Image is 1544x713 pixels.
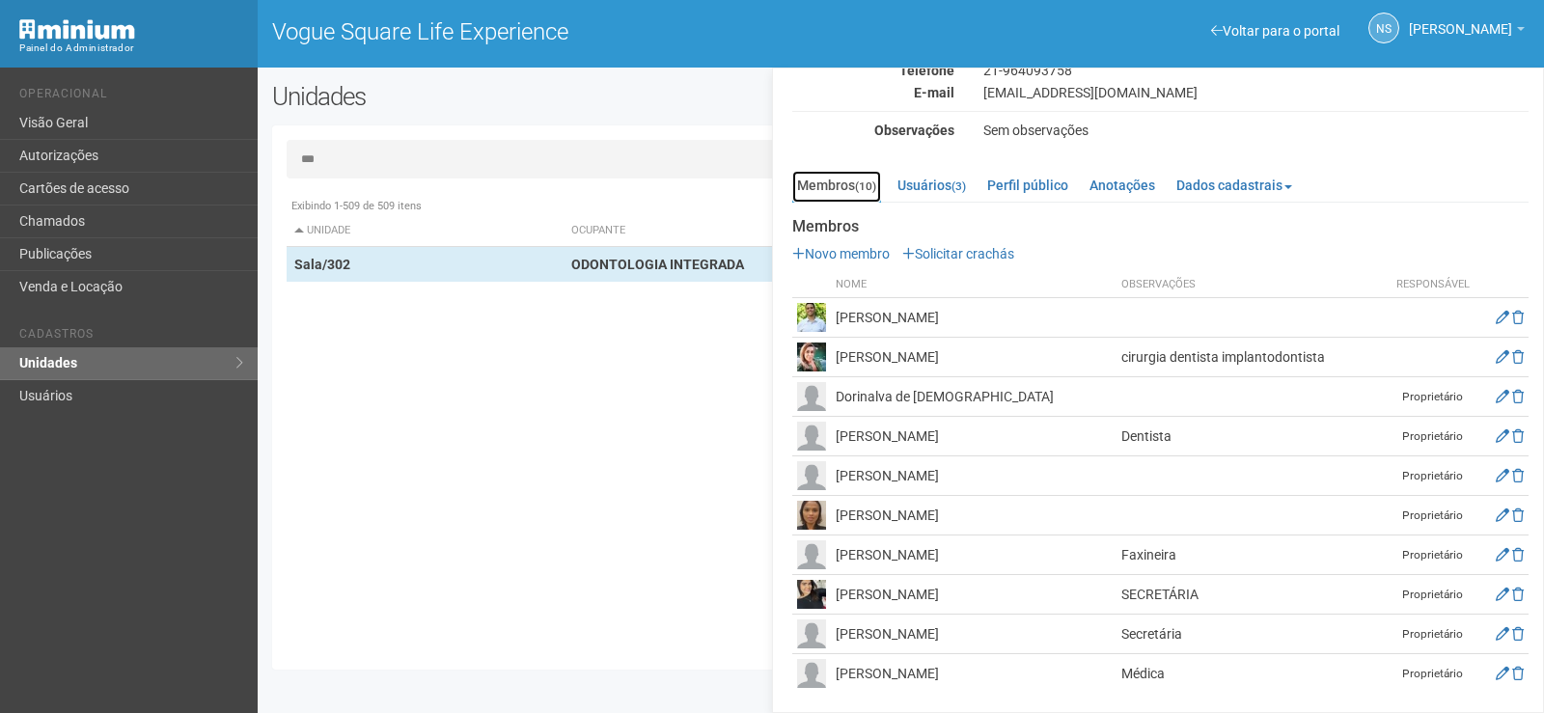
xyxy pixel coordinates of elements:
a: Excluir membro [1512,587,1524,602]
td: [PERSON_NAME] [831,615,1117,654]
td: [PERSON_NAME] [831,575,1117,615]
a: Excluir membro [1512,468,1524,483]
li: Cadastros [19,327,243,347]
div: [EMAIL_ADDRESS][DOMAIN_NAME] [969,84,1543,101]
td: Dorinalva de [DEMOGRAPHIC_DATA] [831,377,1117,417]
li: Operacional [19,87,243,107]
a: Excluir membro [1512,389,1524,404]
td: Secretária [1117,615,1385,654]
a: Anotações [1085,171,1160,200]
a: Editar membro [1496,666,1509,681]
a: Editar membro [1496,468,1509,483]
td: Dentista [1117,417,1385,456]
a: Editar membro [1496,349,1509,365]
a: Excluir membro [1512,428,1524,444]
h2: Unidades [272,82,780,111]
a: Editar membro [1496,547,1509,562]
a: Editar membro [1496,428,1509,444]
a: Excluir membro [1512,507,1524,523]
a: Editar membro [1496,389,1509,404]
td: [PERSON_NAME] [831,338,1117,377]
div: E-mail [778,84,969,101]
td: [PERSON_NAME] [831,456,1117,496]
img: user.png [797,343,826,371]
a: NS [1368,13,1399,43]
th: Responsável [1385,272,1481,298]
a: Editar membro [1496,587,1509,602]
strong: Membros [792,218,1529,235]
img: user.png [797,540,826,569]
a: Editar membro [1496,507,1509,523]
td: [PERSON_NAME] [831,496,1117,535]
th: Unidade: activate to sort column descending [287,215,565,247]
td: cirurgia dentista implantodontista [1117,338,1385,377]
a: Editar membro [1496,310,1509,325]
img: user.png [797,659,826,688]
th: Nome [831,272,1117,298]
strong: ODONTOLOGIA INTEGRADA [571,257,744,272]
a: Voltar para o portal [1211,23,1339,39]
div: Sem observações [969,122,1543,139]
img: user.png [797,501,826,530]
span: Nicolle Silva [1409,3,1512,37]
td: Proprietário [1385,377,1481,417]
div: Painel do Administrador [19,40,243,57]
td: Faxineira [1117,535,1385,575]
a: Perfil público [982,171,1073,200]
a: Membros(10) [792,171,881,203]
td: Médica [1117,654,1385,694]
img: Minium [19,19,135,40]
td: Proprietário [1385,496,1481,535]
td: [PERSON_NAME] [831,654,1117,694]
td: [PERSON_NAME] [831,298,1117,338]
td: SECRETÁRIA [1117,575,1385,615]
td: Proprietário [1385,654,1481,694]
div: Exibindo 1-509 de 509 itens [287,198,1515,215]
a: Excluir membro [1512,310,1524,325]
img: user.png [797,461,826,490]
h1: Vogue Square Life Experience [272,19,887,44]
img: user.png [797,580,826,609]
div: Telefone [778,62,969,79]
a: Usuários(3) [893,171,971,200]
td: Proprietário [1385,575,1481,615]
td: Proprietário [1385,615,1481,654]
a: [PERSON_NAME] [1409,24,1525,40]
a: Excluir membro [1512,626,1524,642]
td: [PERSON_NAME] [831,535,1117,575]
img: user.png [797,303,826,332]
strong: Sala/302 [294,257,350,272]
td: Proprietário [1385,417,1481,456]
a: Excluir membro [1512,666,1524,681]
th: Ocupante: activate to sort column ascending [564,215,1069,247]
th: Observações [1117,272,1385,298]
small: (3) [951,179,966,193]
img: user.png [797,619,826,648]
td: [PERSON_NAME] [831,417,1117,456]
a: Editar membro [1496,626,1509,642]
div: Observações [778,122,969,139]
a: Excluir membro [1512,547,1524,562]
img: user.png [797,382,826,411]
a: Excluir membro [1512,349,1524,365]
td: Proprietário [1385,535,1481,575]
img: user.png [797,422,826,451]
div: 21-964093758 [969,62,1543,79]
small: (10) [855,179,876,193]
a: Solicitar crachás [902,246,1014,261]
a: Dados cadastrais [1172,171,1297,200]
a: Novo membro [792,246,890,261]
td: Proprietário [1385,456,1481,496]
